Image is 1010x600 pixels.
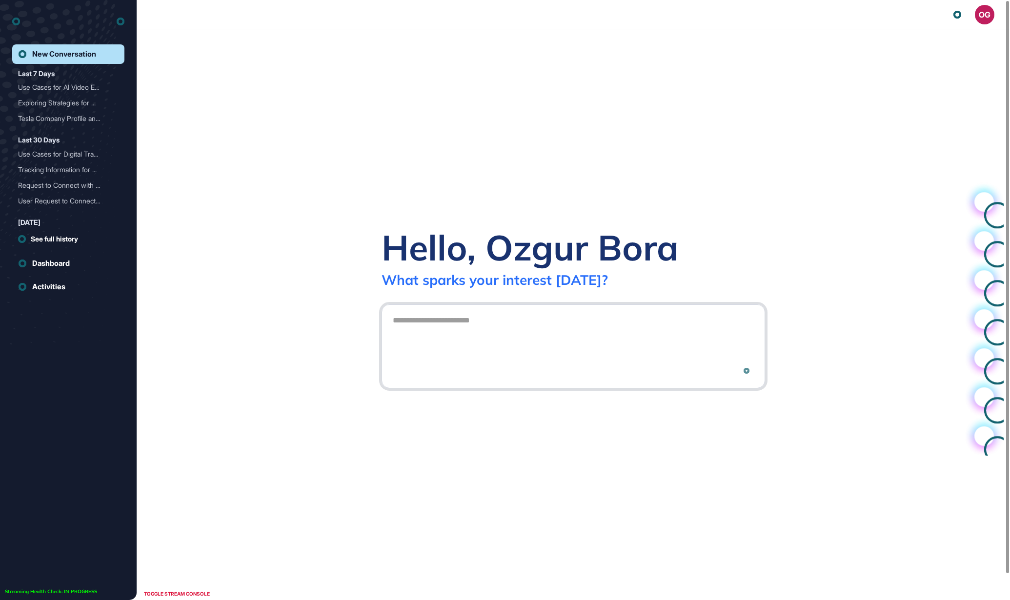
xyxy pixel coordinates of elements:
div: Exploring Strategies for Autonomous Driving in Self-Driving Cars [18,95,119,111]
div: Dashboard [32,259,70,268]
div: TOGGLE STREAM CONSOLE [141,588,212,600]
div: Request to Connect with Reese [18,178,119,193]
div: Request to Connect with R... [18,178,111,193]
div: Tracking Information for ... [18,162,111,178]
div: entrapeer-logo [12,14,20,29]
div: Exploring Strategies for ... [18,95,111,111]
div: Hello, Ozgur Bora [382,225,679,269]
div: Activities [32,282,65,291]
div: Use Cases for Digital Tra... [18,146,111,162]
div: What sparks your interest [DATE]? [382,271,608,288]
div: Tracking Information for OpenAI [18,162,119,178]
a: Dashboard [12,254,124,273]
button: OG [975,5,994,24]
div: [DATE] [18,217,40,228]
div: Tesla Company Profile and In-Depth Analysis [18,111,119,126]
div: User Request to Connect with Reese [18,193,119,209]
div: Last 30 Days [18,134,60,146]
div: User Request to Connect w... [18,193,111,209]
div: Use Cases for Digital Transformation [18,146,119,162]
span: See full history [31,234,78,244]
a: Activities [12,277,124,297]
div: Last 7 Days [18,68,55,80]
div: Use Cases for AI Video Ed... [18,80,111,95]
div: Tesla Company Profile and... [18,111,111,126]
div: Use Cases for AI Video Editor Tools [18,80,119,95]
a: New Conversation [12,44,124,64]
a: See full history [18,234,124,244]
div: New Conversation [32,50,96,59]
